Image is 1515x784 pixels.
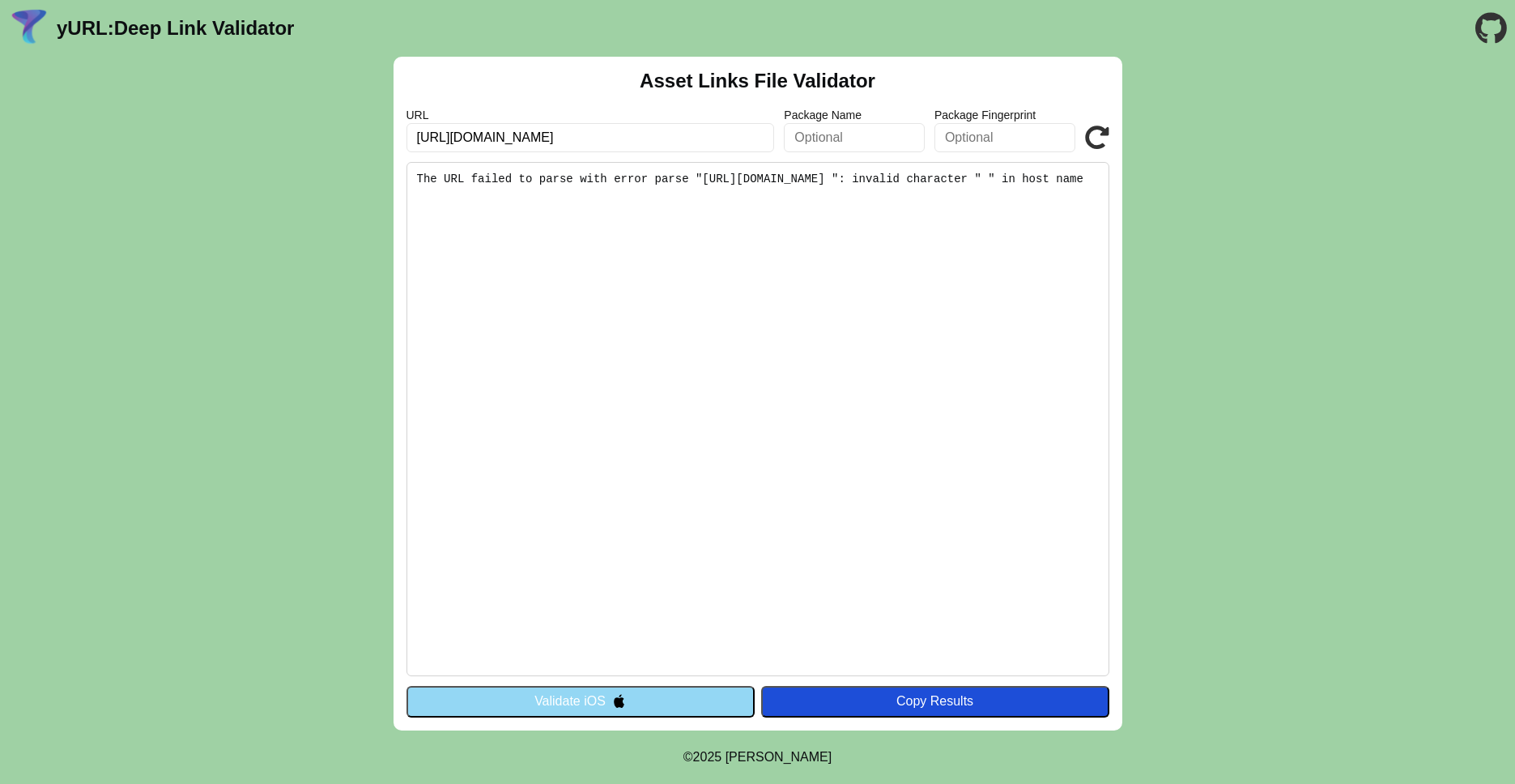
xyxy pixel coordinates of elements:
input: Optional [934,123,1075,152]
button: Validate iOS [406,686,755,717]
label: Package Name [784,109,925,121]
footer: © [683,731,832,784]
div: Copy Results [769,694,1101,709]
button: Copy Results [761,686,1109,717]
img: appleIcon.svg [612,694,626,708]
input: Required [406,123,775,152]
span: 2025 [693,750,722,764]
a: Michael Ibragimchayev's Personal Site [726,750,832,764]
h2: Asset Links File Validator [640,70,875,92]
img: yURL Logo [8,7,50,49]
a: yURL:Deep Link Validator [57,17,294,40]
input: Optional [784,123,925,152]
pre: The URL failed to parse with error parse "[URL][DOMAIN_NAME] ": invalid character " " in host name [406,162,1109,676]
label: URL [406,109,775,121]
label: Package Fingerprint [934,109,1075,121]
